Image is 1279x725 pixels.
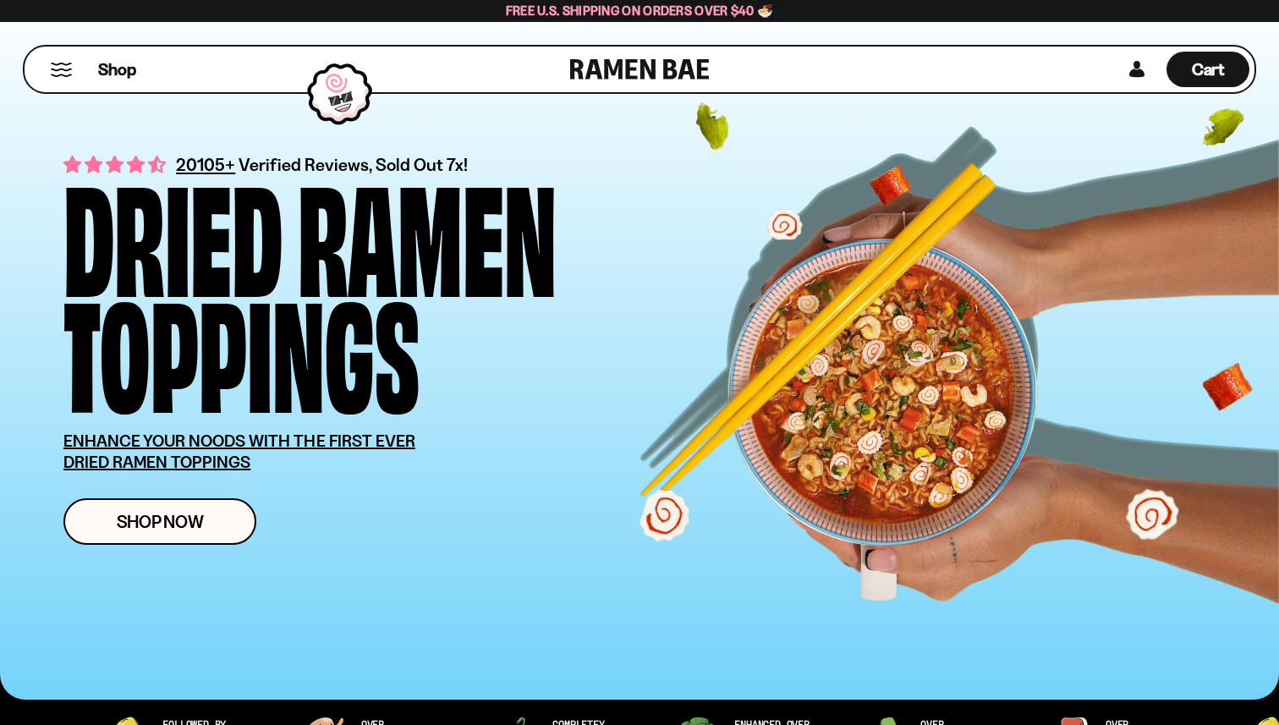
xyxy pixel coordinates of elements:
[1166,47,1249,92] a: Cart
[63,498,256,545] a: Shop Now
[98,58,136,81] span: Shop
[50,63,73,77] button: Mobile Menu Trigger
[63,173,283,289] div: Dried
[117,513,204,530] span: Shop Now
[98,52,136,87] a: Shop
[1192,59,1225,80] span: Cart
[63,289,420,405] div: Toppings
[506,3,774,19] span: Free U.S. Shipping on Orders over $40 🍜
[63,431,415,472] u: ENHANCE YOUR NOODS WITH THE FIRST EVER DRIED RAMEN TOPPINGS
[298,173,557,289] div: Ramen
